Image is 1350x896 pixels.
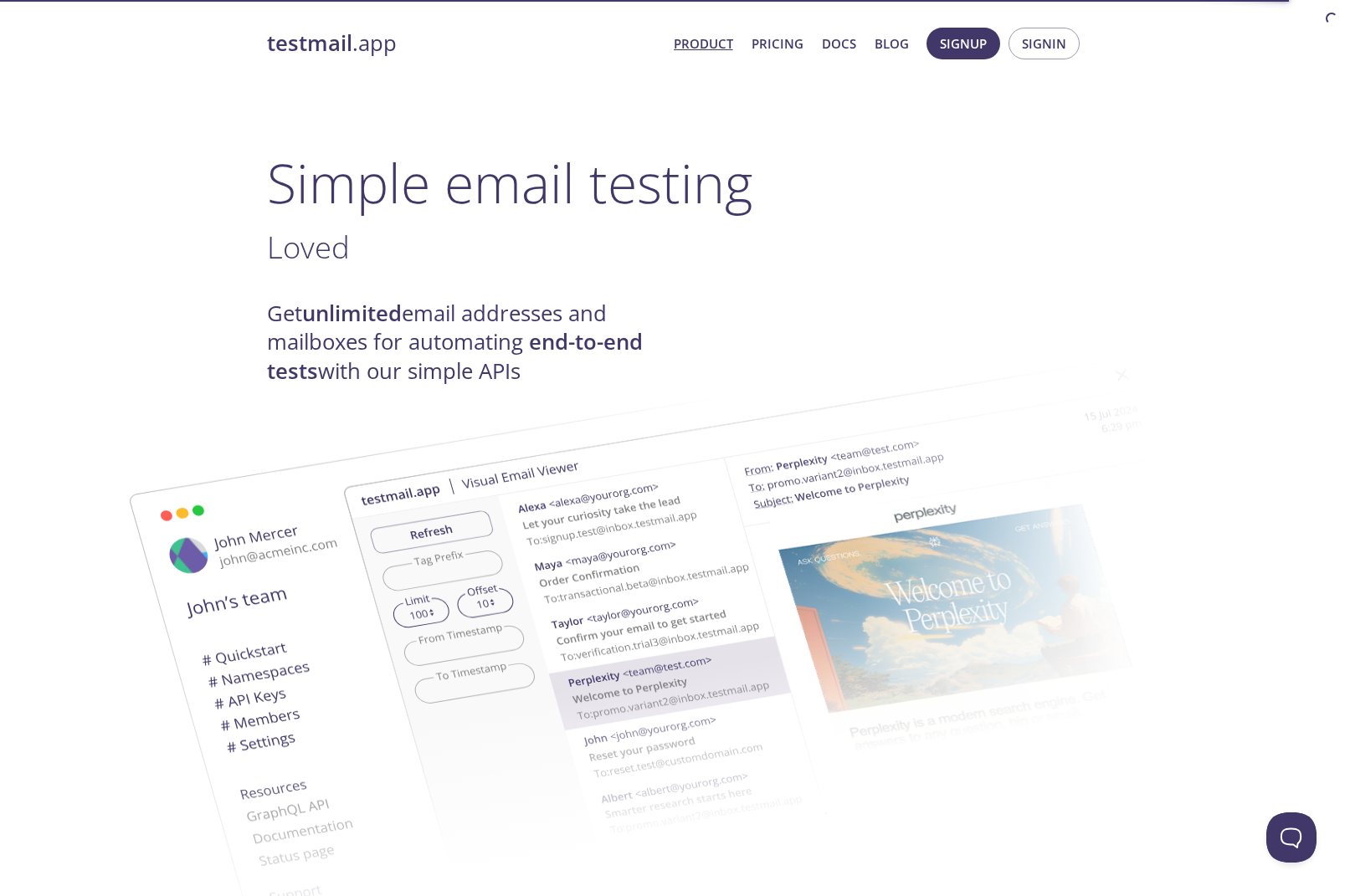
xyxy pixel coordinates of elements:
iframe: Help Scout Beacon - Open [1266,812,1317,863]
button: Signin [1009,28,1080,59]
span: Loved [267,226,350,268]
strong: testmail [267,28,352,58]
h1: Simple email testing [267,151,1084,215]
h4: Get email addresses and mailboxes for automating with our simple APIs [267,300,675,386]
a: Product [674,33,733,54]
strong: unlimited [302,299,402,328]
span: Signup [940,33,987,54]
span: Signin [1022,33,1066,54]
strong: end-to-end tests [267,327,643,385]
a: Blog [875,33,909,54]
a: Pricing [752,33,803,54]
a: Docs [822,33,856,54]
a: testmail.app [267,29,660,58]
button: Signup [927,28,1000,59]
